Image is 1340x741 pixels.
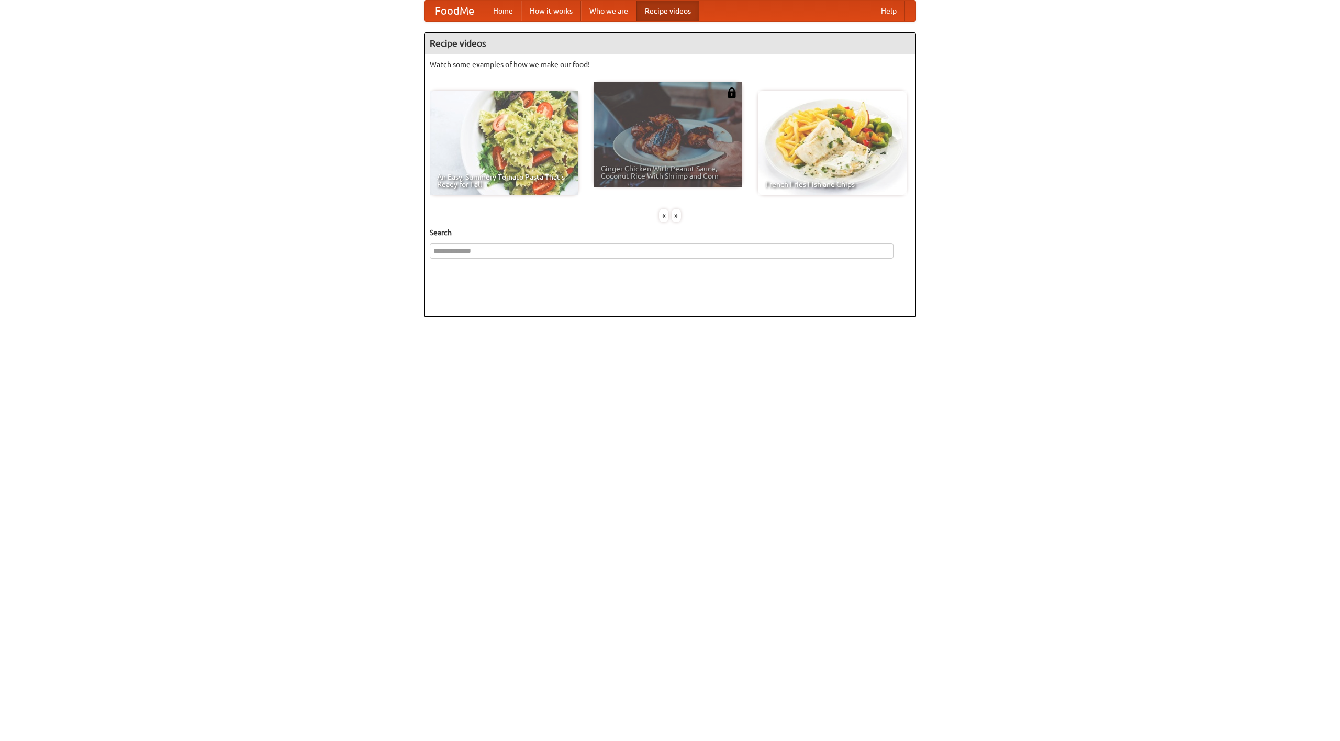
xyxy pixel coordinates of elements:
[636,1,699,21] a: Recipe videos
[425,33,915,54] h4: Recipe videos
[521,1,581,21] a: How it works
[485,1,521,21] a: Home
[672,209,681,222] div: »
[430,91,578,195] a: An Easy, Summery Tomato Pasta That's Ready for Fall
[581,1,636,21] a: Who we are
[425,1,485,21] a: FoodMe
[765,181,899,188] span: French Fries Fish and Chips
[758,91,907,195] a: French Fries Fish and Chips
[873,1,905,21] a: Help
[430,59,910,70] p: Watch some examples of how we make our food!
[727,87,737,98] img: 483408.png
[430,227,910,238] h5: Search
[659,209,668,222] div: «
[437,173,571,188] span: An Easy, Summery Tomato Pasta That's Ready for Fall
